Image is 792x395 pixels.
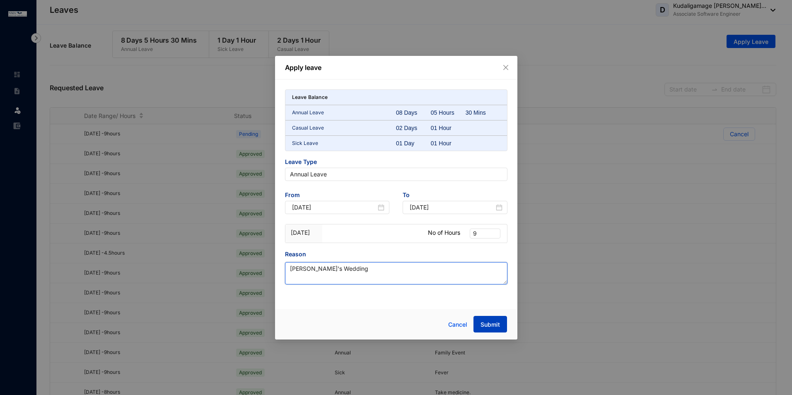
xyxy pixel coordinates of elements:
div: 05 Hours [431,108,466,117]
p: [DATE] [291,229,317,237]
p: Sick Leave [292,139,396,147]
button: Close [501,63,510,72]
span: From [285,191,390,201]
p: No of Hours [428,229,460,237]
span: To [403,191,507,201]
span: Cancel [448,320,467,329]
input: Start Date [292,203,377,212]
button: Submit [473,316,507,332]
p: Annual Leave [292,108,396,117]
div: 08 Days [396,108,431,117]
span: Leave Type [285,158,507,168]
div: 02 Days [396,124,431,132]
span: 9 [473,229,497,238]
div: 01 Day [396,139,431,147]
div: 30 Mins [466,108,500,117]
div: 01 Hour [431,139,466,147]
span: close [502,64,509,71]
div: 01 Hour [431,124,466,132]
label: Reason [285,250,312,259]
p: Apply leave [285,63,507,72]
textarea: Reason [285,262,507,284]
span: Submit [481,320,500,329]
button: Cancel [442,316,473,333]
p: Leave Balance [292,93,328,101]
p: Casual Leave [292,124,396,132]
span: Annual Leave [290,168,502,181]
input: End Date [410,203,494,212]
